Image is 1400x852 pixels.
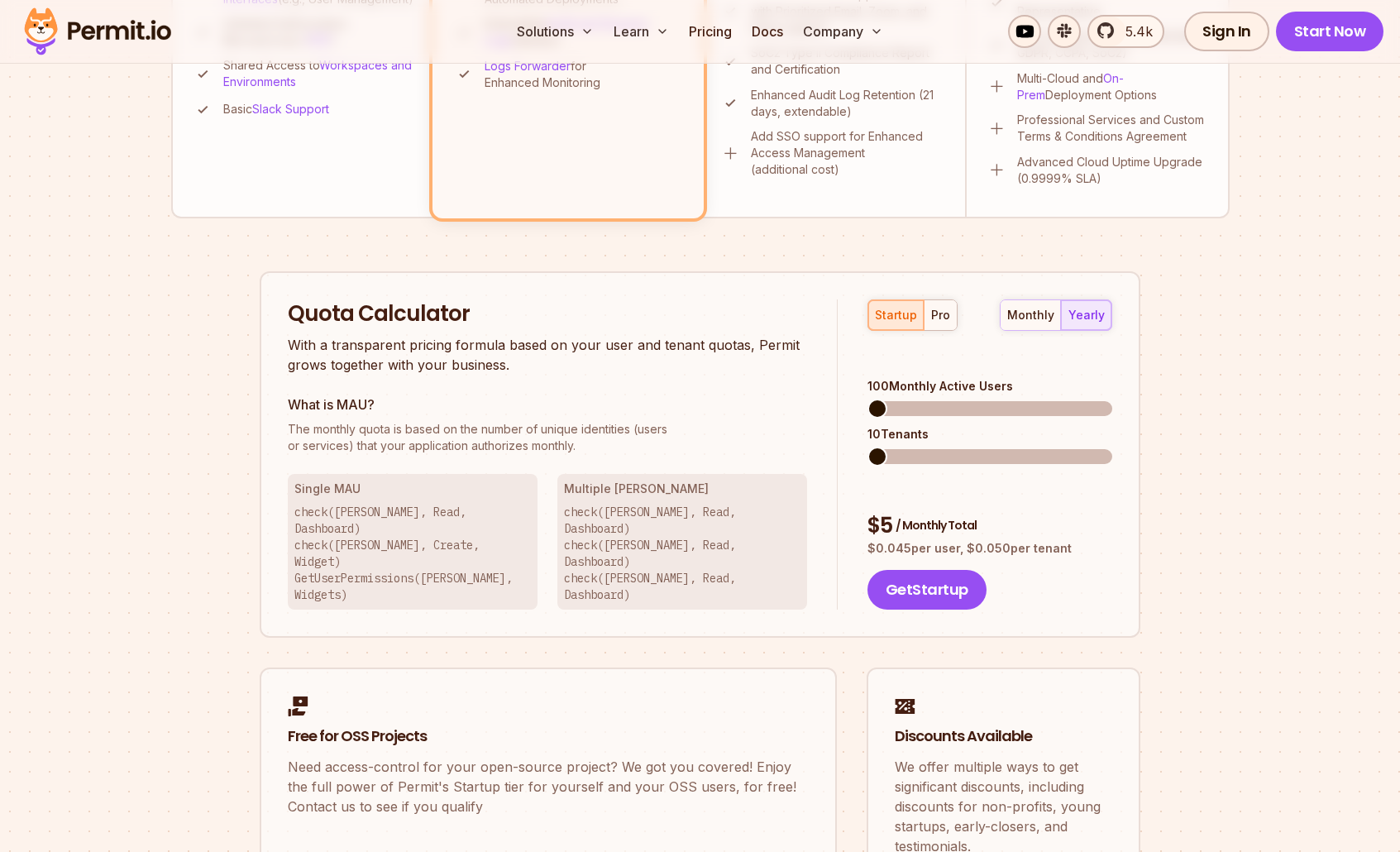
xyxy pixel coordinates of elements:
[1017,112,1208,145] p: Professional Services and Custom Terms & Conditions Agreement
[895,726,1112,747] h2: Discounts Available
[751,87,945,120] p: Enhanced Audit Log Retention (21 days, extendable)
[223,57,416,90] p: Shared Access to
[294,504,531,603] p: check([PERSON_NAME], Read, Dashboard) check([PERSON_NAME], Create, Widget) GetUserPermissions([PE...
[682,15,738,48] a: Pricing
[17,3,179,60] img: Permit logo
[294,481,531,497] h3: Single MAU
[751,128,945,178] p: Add SSO support for Enhanced Access Management (additional cost)
[510,15,600,48] button: Solutions
[223,101,329,117] p: Basic
[288,726,809,747] h2: Free for OSS Projects
[1017,154,1208,187] p: Advanced Cloud Uptime Upgrade (0.9999% SLA)
[288,421,807,438] span: The monthly quota is based on the number of unique identities (users
[867,540,1112,557] p: $ 0.045 per user, $ 0.050 per tenant
[288,299,807,329] h2: Quota Calculator
[1087,15,1164,48] a: 5.4k
[485,58,682,91] p: for Enhanced Monitoring
[896,517,977,534] span: / Monthly Total
[867,511,1112,541] div: $ 5
[1017,71,1124,102] a: On-Prem
[1184,12,1269,51] a: Sign In
[1007,307,1054,323] div: monthly
[867,378,1112,395] div: 100 Monthly Active Users
[867,570,987,610] button: GetStartup
[745,15,790,48] a: Docs
[564,504,800,603] p: check([PERSON_NAME], Read, Dashboard) check([PERSON_NAME], Read, Dashboard) check([PERSON_NAME], ...
[288,395,807,414] h3: What is MAU?
[288,421,807,454] p: or services) that your application authorizes monthly.
[288,757,809,816] p: Need access-control for your open-source project? We got you covered! Enjoy the full power of Per...
[252,102,329,116] a: Slack Support
[607,15,676,48] button: Learn
[1276,12,1384,51] a: Start Now
[485,59,571,73] a: Logs Forwarder
[564,481,800,497] h3: Multiple [PERSON_NAME]
[1116,22,1153,41] span: 5.4k
[288,335,807,375] p: With a transparent pricing formula based on your user and tenant quotas, Permit grows together wi...
[796,15,890,48] button: Company
[931,307,950,323] div: pro
[867,426,1112,443] div: 10 Tenants
[1017,70,1208,103] p: Multi-Cloud and Deployment Options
